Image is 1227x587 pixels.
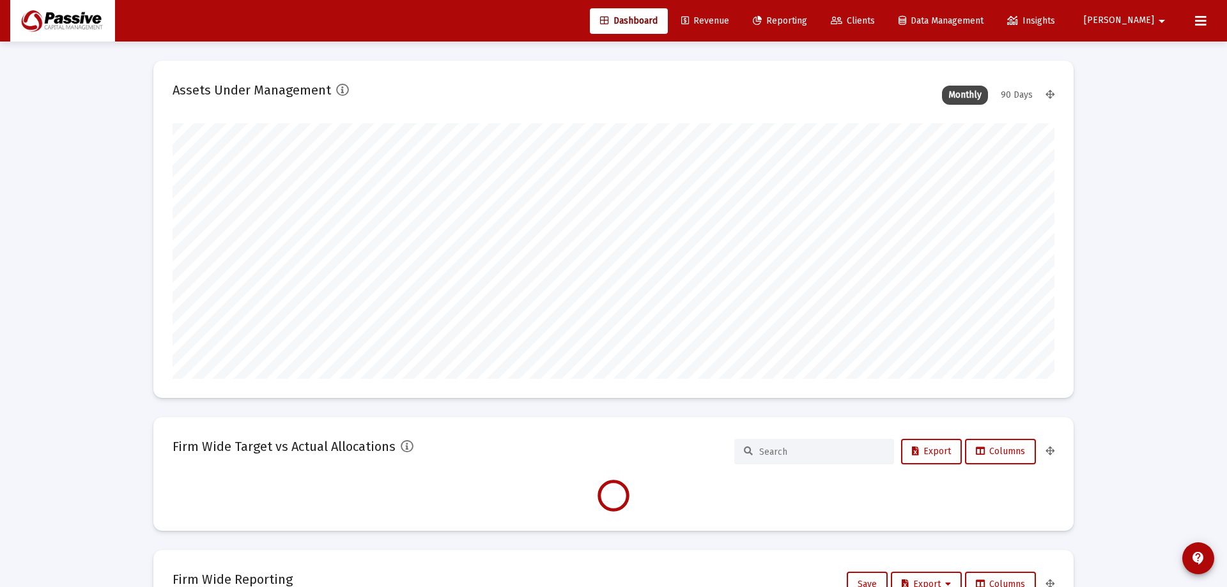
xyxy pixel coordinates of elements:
[901,439,962,464] button: Export
[976,446,1025,457] span: Columns
[20,8,105,34] img: Dashboard
[997,8,1065,34] a: Insights
[1191,551,1206,566] mat-icon: contact_support
[912,446,951,457] span: Export
[743,8,817,34] a: Reporting
[173,436,396,457] h2: Firm Wide Target vs Actual Allocations
[942,86,988,105] div: Monthly
[600,15,658,26] span: Dashboard
[821,8,885,34] a: Clients
[759,446,884,457] input: Search
[753,15,807,26] span: Reporting
[590,8,668,34] a: Dashboard
[1154,8,1169,34] mat-icon: arrow_drop_down
[1084,15,1154,26] span: [PERSON_NAME]
[899,15,984,26] span: Data Management
[831,15,875,26] span: Clients
[1007,15,1055,26] span: Insights
[1069,8,1185,33] button: [PERSON_NAME]
[888,8,994,34] a: Data Management
[965,439,1036,464] button: Columns
[671,8,739,34] a: Revenue
[681,15,729,26] span: Revenue
[994,86,1039,105] div: 90 Days
[173,80,331,100] h2: Assets Under Management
